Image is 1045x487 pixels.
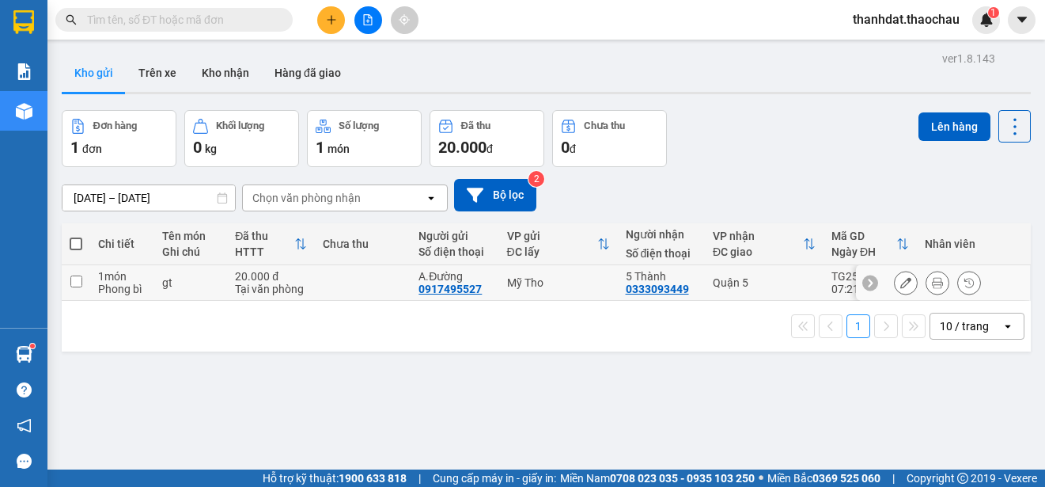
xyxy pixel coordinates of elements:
img: warehouse-icon [16,346,32,363]
div: Ngày ĐH [831,245,896,258]
div: Chọn văn phòng nhận [252,190,361,206]
strong: 1900 633 818 [339,472,407,485]
div: 5 Thành [626,270,697,283]
div: Số điện thoại [418,245,490,258]
span: notification [17,418,32,433]
span: | [892,470,895,487]
div: 0333093449 [626,283,689,295]
span: question-circle [17,382,32,398]
th: Toggle SortBy [227,223,315,265]
sup: 1 [988,7,999,18]
div: A.Đường [418,270,490,283]
button: Kho gửi [62,54,126,92]
span: aim [399,14,410,25]
div: Đã thu [235,230,294,242]
button: Bộ lọc [454,179,536,211]
span: thanhdat.thaochau [840,10,972,29]
span: Miền Nam [560,470,755,487]
span: caret-down [1015,13,1029,27]
span: file-add [362,14,373,25]
span: 20.000 [438,138,487,157]
div: TG2509140008 [831,270,909,283]
span: | [418,470,421,487]
button: Đơn hàng1đơn [62,110,176,167]
sup: 1 [30,344,35,348]
span: 0 [561,138,570,157]
div: Người gửi [418,230,490,242]
input: Tìm tên, số ĐT hoặc mã đơn [87,11,274,29]
div: Chưa thu [584,120,625,131]
div: ĐC lấy [507,245,597,258]
div: Quận 5 [713,276,816,289]
span: đơn [82,143,102,155]
span: search [66,14,77,25]
button: 1 [846,314,870,338]
span: 0 [193,138,202,157]
div: Sửa đơn hàng [894,271,918,295]
span: Miền Bắc [767,470,880,487]
svg: open [425,192,437,204]
button: caret-down [1008,6,1036,34]
input: Select a date range. [62,185,235,211]
div: 07:21 [DATE] [831,283,909,295]
div: Số lượng [339,120,379,131]
div: Chưa thu [323,238,403,250]
span: 1 [990,7,996,18]
button: Hàng đã giao [262,54,354,92]
div: Ghi chú [162,245,219,258]
button: Kho nhận [189,54,262,92]
span: message [17,454,32,469]
div: VP nhận [713,230,803,242]
div: ver 1.8.143 [942,50,995,67]
div: 10 / trang [940,318,989,334]
div: Tên món [162,230,219,242]
span: 1 [316,138,324,157]
span: copyright [957,473,968,484]
span: kg [205,143,217,155]
div: Người nhận [626,228,697,241]
button: Khối lượng0kg [184,110,299,167]
span: đ [487,143,493,155]
strong: 0708 023 035 - 0935 103 250 [610,472,755,485]
div: ĐC giao [713,245,803,258]
img: icon-new-feature [979,13,994,27]
div: Số điện thoại [626,247,697,260]
div: Mỹ Tho [507,276,610,289]
svg: open [1001,320,1014,333]
div: Phong bì [98,283,146,295]
div: Khối lượng [216,120,264,131]
div: Mã GD [831,230,896,242]
div: Nhân viên [925,238,1021,250]
div: 20.000 đ [235,270,307,283]
button: Số lượng1món [307,110,422,167]
span: Hỗ trợ kỹ thuật: [263,470,407,487]
div: HTTT [235,245,294,258]
div: Tại văn phòng [235,283,307,295]
span: đ [570,143,576,155]
div: VP gửi [507,230,597,242]
button: plus [317,6,345,34]
span: plus [326,14,337,25]
button: aim [391,6,418,34]
sup: 2 [528,171,544,187]
div: Đơn hàng [93,120,137,131]
button: Trên xe [126,54,189,92]
div: 1 món [98,270,146,283]
button: Chưa thu0đ [552,110,667,167]
img: warehouse-icon [16,103,32,120]
button: Lên hàng [918,112,990,141]
th: Toggle SortBy [705,223,824,265]
div: gt [162,276,219,289]
span: món [328,143,350,155]
div: 0917495527 [418,283,482,295]
span: Cung cấp máy in - giấy in: [433,470,556,487]
div: Đã thu [461,120,490,131]
th: Toggle SortBy [824,223,917,265]
span: 1 [70,138,79,157]
img: logo-vxr [13,10,34,34]
div: Chi tiết [98,238,146,250]
span: ⚪️ [759,475,763,481]
img: solution-icon [16,63,32,80]
th: Toggle SortBy [499,223,618,265]
button: Đã thu20.000đ [430,110,544,167]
